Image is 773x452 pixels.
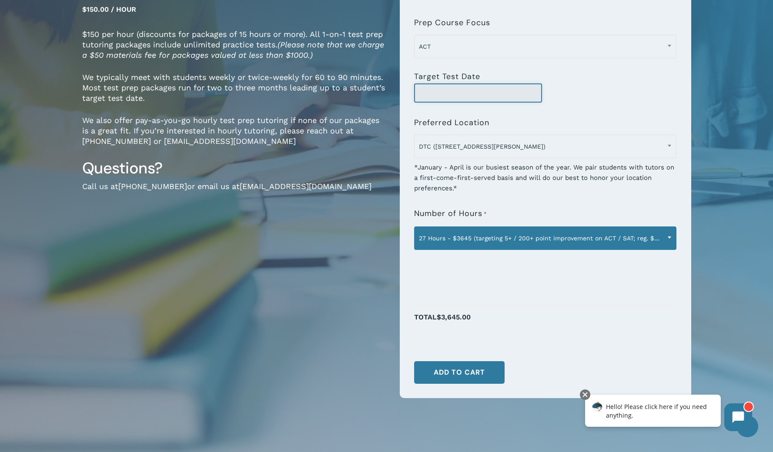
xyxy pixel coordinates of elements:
[415,229,676,247] span: 27 Hours - $3645 (targeting 5+ / 200+ point improvement on ACT / SAT; reg. $4050)
[415,137,676,156] span: DTC (7950 E. Prentice Ave.)
[82,181,387,203] p: Call us at or email us at
[82,158,387,178] h3: Questions?
[414,226,676,250] span: 27 Hours - $3645 (targeting 5+ / 200+ point improvement on ACT / SAT; reg. $4050)
[118,182,187,191] a: [PHONE_NUMBER]
[82,72,387,115] p: We typically meet with students weekly or twice-weekly for 60 to 90 minutes. Most test prep packa...
[414,72,480,81] label: Target Test Date
[414,35,676,58] span: ACT
[414,361,505,384] button: Add to cart
[437,313,471,321] span: $3,645.00
[414,255,546,289] iframe: reCAPTCHA
[414,311,676,333] p: Total
[414,156,676,193] div: *January - April is our busiest season of the year. We pair students with tutors on a first-come-...
[82,5,136,13] span: $150.00 / hour
[414,135,676,158] span: DTC (7950 E. Prentice Ave.)
[414,118,489,127] label: Preferred Location
[82,29,387,72] p: $150 per hour (discounts for packages of 15 hours or more). All 1-on-1 test prep tutoring package...
[414,209,487,219] label: Number of Hours
[240,182,371,191] a: [EMAIL_ADDRESS][DOMAIN_NAME]
[414,18,490,27] label: Prep Course Focus
[415,37,676,56] span: ACT
[576,388,761,440] iframe: Chatbot
[82,115,387,158] p: We also offer pay-as-you-go hourly test prep tutoring if none of our packages is a great fit. If ...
